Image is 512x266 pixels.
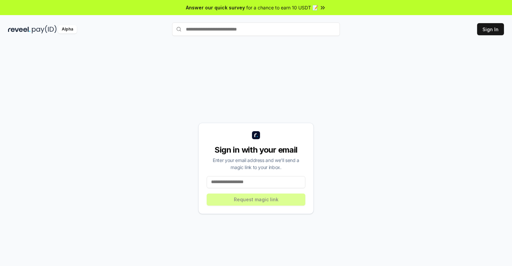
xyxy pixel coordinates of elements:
[8,25,31,34] img: reveel_dark
[477,23,504,35] button: Sign In
[252,131,260,139] img: logo_small
[207,157,305,171] div: Enter your email address and we’ll send a magic link to your inbox.
[246,4,318,11] span: for a chance to earn 10 USDT 📝
[186,4,245,11] span: Answer our quick survey
[207,145,305,155] div: Sign in with your email
[58,25,77,34] div: Alpha
[32,25,57,34] img: pay_id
